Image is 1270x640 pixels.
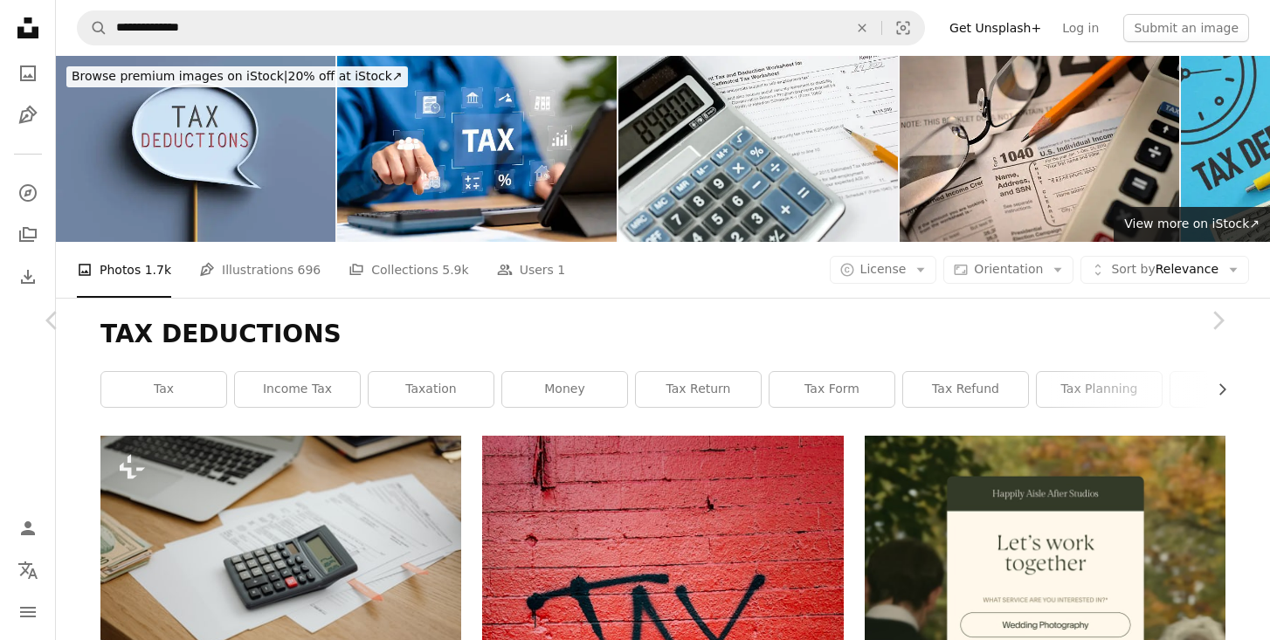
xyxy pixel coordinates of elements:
[56,56,335,242] img: Tax Deductions
[502,372,627,407] a: money
[369,372,494,407] a: taxation
[199,242,321,298] a: Illustrations 696
[78,11,107,45] button: Search Unsplash
[903,372,1028,407] a: tax refund
[1124,217,1260,231] span: View more on iStock ↗
[860,262,907,276] span: License
[77,10,925,45] form: Find visuals sitewide
[1114,207,1270,242] a: View more on iStock↗
[974,262,1043,276] span: Orientation
[349,242,468,298] a: Collections 5.9k
[636,372,761,407] a: tax return
[1037,372,1162,407] a: tax planning
[1111,261,1218,279] span: Relevance
[1052,14,1109,42] a: Log in
[442,260,468,279] span: 5.9k
[10,56,45,91] a: Photos
[298,260,321,279] span: 696
[100,547,461,563] a: a calculator sitting on top of a desk next to a laptop
[770,372,894,407] a: tax form
[497,242,566,298] a: Users 1
[100,319,1225,350] h1: TAX DEDUCTIONS
[72,69,287,83] span: Browse premium images on iStock |
[10,553,45,588] button: Language
[1111,262,1155,276] span: Sort by
[235,372,360,407] a: income tax
[939,14,1052,42] a: Get Unsplash+
[10,175,45,210] a: Explore
[943,256,1073,284] button: Orientation
[557,260,565,279] span: 1
[56,56,418,98] a: Browse premium images on iStock|20% off at iStock↗
[10,595,45,630] button: Menu
[618,56,898,242] img: United States Income Tax deuction Worksheet
[56,56,1270,242] div: Blocked (specific): div[data-ad="true"]
[1165,237,1270,404] a: Next
[882,11,924,45] button: Visual search
[10,98,45,133] a: Illustrations
[72,69,403,83] span: 20% off at iStock ↗
[843,11,881,45] button: Clear
[830,256,937,284] button: License
[10,511,45,546] a: Log in / Sign up
[900,56,1179,242] img: Filing taxes on IRS Form 1040 close-up view
[337,56,617,242] img: Income tax, Tax payments during the year concept, Businesswomen calculate tax all year and relate...
[101,372,226,407] a: tax
[1123,14,1249,42] button: Submit an image
[1080,256,1249,284] button: Sort byRelevance
[10,217,45,252] a: Collections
